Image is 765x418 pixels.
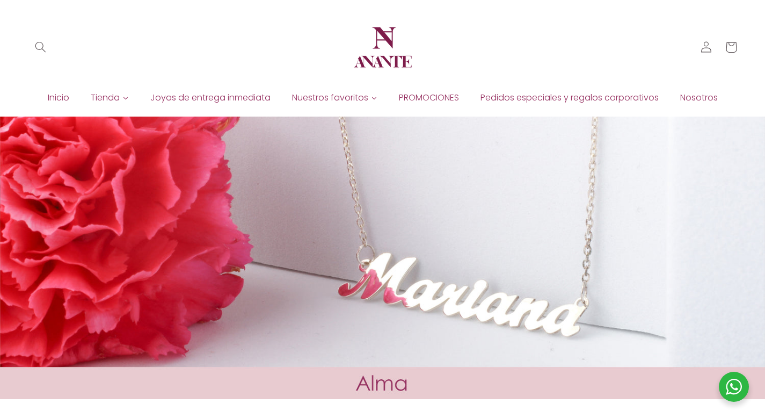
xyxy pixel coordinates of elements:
[150,92,271,104] span: Joyas de entrega inmediata
[48,92,69,104] span: Inicio
[470,90,669,106] a: Pedidos especiales y regalos corporativos
[140,90,281,106] a: Joyas de entrega inmediata
[388,90,470,106] a: PROMOCIONES
[669,90,728,106] a: Nosotros
[281,90,388,106] a: Nuestros favoritos
[91,92,120,104] span: Tienda
[37,90,80,106] a: Inicio
[292,92,368,104] span: Nuestros favoritos
[80,90,140,106] a: Tienda
[399,92,459,104] span: PROMOCIONES
[680,92,718,104] span: Nosotros
[346,11,419,84] a: Anante Joyería | Diseño en plata y oro
[351,15,415,80] img: Anante Joyería | Diseño en plata y oro
[28,35,53,60] summary: Búsqueda
[480,92,659,104] span: Pedidos especiales y regalos corporativos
